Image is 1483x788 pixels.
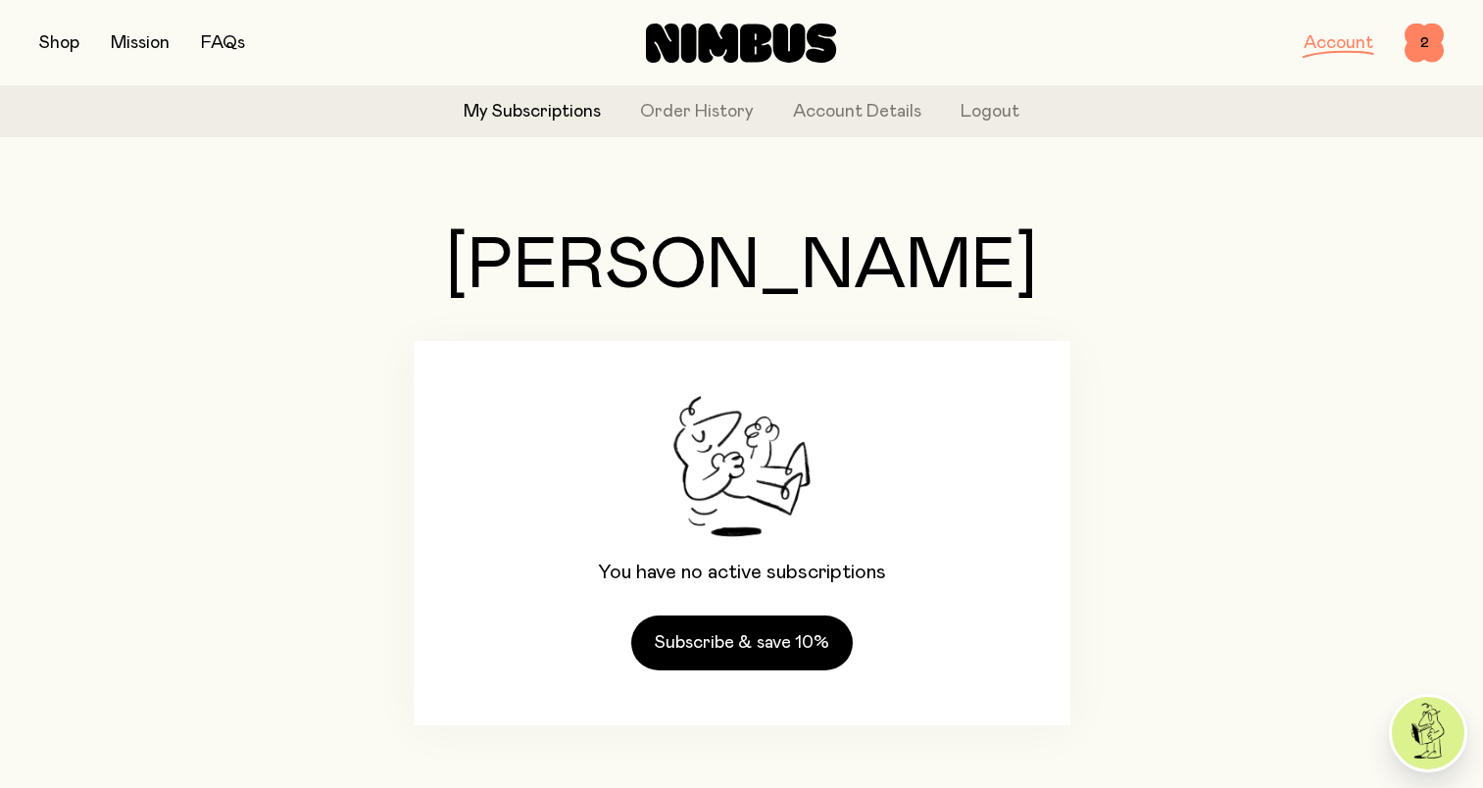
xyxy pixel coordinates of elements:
[464,99,601,125] a: My Subscriptions
[414,231,1070,302] h1: [PERSON_NAME]
[598,561,886,584] p: You have no active subscriptions
[201,34,245,52] a: FAQs
[793,99,921,125] a: Account Details
[1392,697,1464,769] img: agent
[111,34,170,52] a: Mission
[961,99,1019,125] button: Logout
[640,99,754,125] a: Order History
[631,616,853,670] a: Subscribe & save 10%
[1405,24,1444,63] button: 2
[1304,34,1373,52] a: Account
